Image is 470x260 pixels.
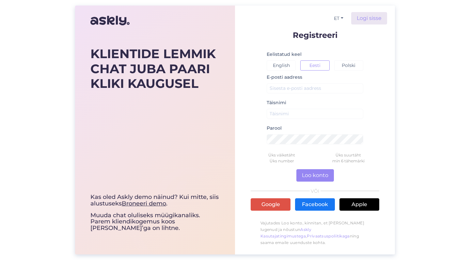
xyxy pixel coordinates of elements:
div: KLIENTIDE LEMMIK CHAT JUBA PAARI KLIKI KAUGUSEL [90,46,220,91]
label: E-posti aadress [267,74,302,81]
a: Logi sisse [351,12,387,24]
a: Google [251,198,290,211]
input: Sisesta e-posti aadress [267,83,363,93]
div: Üks suurtäht [315,152,382,158]
button: Polski [334,60,363,71]
a: Privaatsuspoliitikaga [307,234,350,238]
img: Askly [90,13,130,28]
button: Loo konto [296,169,334,182]
a: Apple [339,198,379,211]
label: Eelistatud keel [267,51,302,58]
input: Täisnimi [267,109,363,119]
button: English [267,60,296,71]
div: Üks number [248,158,315,164]
a: Facebook [295,198,335,211]
p: Vajutades Loo konto, kinnitan, et [PERSON_NAME] lugenud ja nõustun , ning saama emaile uuenduste ... [251,217,379,249]
button: Eesti [300,60,329,71]
p: Registreeri [251,31,379,39]
div: Muuda chat oluliseks müügikanaliks. Parem kliendikogemus koos [PERSON_NAME]’ga on lihtne. [90,194,220,232]
span: VÕI [310,189,321,193]
button: ET [331,14,346,23]
div: Üks väiketäht [248,152,315,158]
a: Broneeri demo [122,200,166,207]
label: Parool [267,125,282,132]
div: min 6 tähemärki [315,158,382,164]
label: Täisnimi [267,99,286,106]
div: Kas oled Askly demo näinud? Kui mitte, siis alustuseks . [90,194,220,207]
